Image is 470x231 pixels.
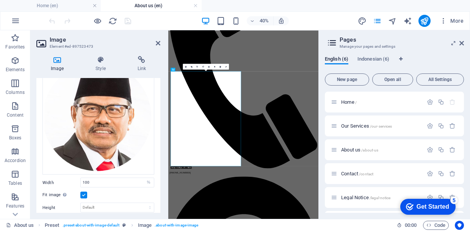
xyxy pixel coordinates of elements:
i: This element is a customizable preset [122,223,126,227]
button: New page [325,73,369,86]
a: Rotate left 90° [194,64,200,69]
h2: Pages [340,36,464,43]
div: Get Started [22,8,55,15]
button: text_generator [403,16,412,25]
i: Design (Ctrl+Alt+Y) [358,17,367,25]
nav: breadcrumb [45,221,198,230]
p: Features [6,203,24,209]
span: English (6) [325,55,348,65]
span: Open all [376,77,410,82]
button: All Settings [416,73,464,86]
p: Boxes [9,135,22,141]
span: About us [341,147,378,153]
div: Settings [427,99,433,105]
div: Duplicate [438,194,444,201]
div: Duplicate [438,147,444,153]
span: . preset-about-with-image-default [63,221,120,230]
h3: Manage your pages and settings [340,43,449,50]
i: Navigator [388,17,397,25]
div: Settings [427,170,433,177]
span: Code [426,221,445,230]
h4: Style [81,56,123,72]
a: Change orientation [206,64,211,69]
span: All Settings [420,77,461,82]
label: Width [42,181,80,185]
span: More [440,17,464,25]
button: Code [423,221,449,230]
a: Blur [211,64,217,69]
span: Click to select. Double-click to edit [45,221,60,230]
h4: Image [36,56,81,72]
div: Language Tabs [325,56,464,70]
span: : [410,222,411,228]
span: Our Services [341,123,392,129]
a: Crop mode [189,64,194,69]
div: Remove [449,147,456,153]
div: About us/about-us [339,147,423,152]
span: /about-us [361,148,378,152]
a: Greyscale [218,64,223,69]
div: Remove [449,170,456,177]
p: Content [7,112,23,118]
button: reload [108,16,117,25]
div: Legal Notice/legal-notice [339,195,423,200]
span: Click to open page [341,99,357,105]
div: The startpage cannot be deleted [449,99,456,105]
h4: Link [123,56,160,72]
span: / [355,100,357,105]
span: /legal-notice [370,196,391,200]
span: 00 00 [405,221,417,230]
div: image_2025-04-29_031215-vyyvYWskV7Wou3f74FknYw.png [42,60,154,175]
p: Elements [6,67,25,73]
div: Remove [449,194,456,201]
button: publish [418,15,431,27]
a: Confirm ( Ctrl ⏎ ) [223,64,229,69]
i: On resize automatically adjust zoom level to fit chosen device. [278,17,285,24]
h6: Session time [397,221,417,230]
button: Usercentrics [455,221,464,230]
div: 5 [56,2,64,9]
p: Favorites [5,44,25,50]
div: Settings [427,123,433,129]
button: design [358,16,367,25]
span: . about-with-image-image [155,221,198,230]
button: Click here to leave preview mode and continue editing [93,16,102,25]
h4: About us (en) [101,2,202,10]
button: pages [373,16,382,25]
label: Fit image [42,190,80,200]
div: Duplicate [438,170,444,177]
i: Publish [420,17,429,25]
div: Duplicate [438,99,444,105]
a: Select files from the file manager, stock photos, or upload file(s) [183,64,188,69]
i: Pages (Ctrl+Alt+S) [373,17,382,25]
div: Get Started 5 items remaining, 0% complete [6,4,61,20]
span: Click to select. Double-click to edit [138,221,152,230]
span: /our-services [370,124,392,128]
p: Accordion [5,158,26,164]
div: Remove [449,123,456,129]
div: Duplicate [438,123,444,129]
div: Settings [427,194,433,201]
button: navigator [388,16,397,25]
span: Indonesian (6) [357,55,389,65]
h3: Element #ed-897523473 [50,43,145,50]
div: Home/ [339,100,423,105]
span: Click to open page [341,171,373,176]
div: Our Services/our-services [339,123,423,128]
span: New page [328,77,366,82]
h2: Image [50,36,160,43]
a: Rotate right 90° [200,64,206,69]
a: Click to cancel selection. Double-click to open Pages [6,221,34,230]
button: More [437,15,467,27]
button: 40% [247,16,274,25]
label: Height [42,206,80,210]
h6: 40% [258,16,270,25]
span: /contact [359,172,373,176]
span: Click to open page [341,195,390,200]
div: Contact/contact [339,171,423,176]
p: Tables [8,180,22,186]
button: Open all [372,73,413,86]
i: AI Writer [403,17,412,25]
div: Settings [427,147,433,153]
i: Reload page [108,17,117,25]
